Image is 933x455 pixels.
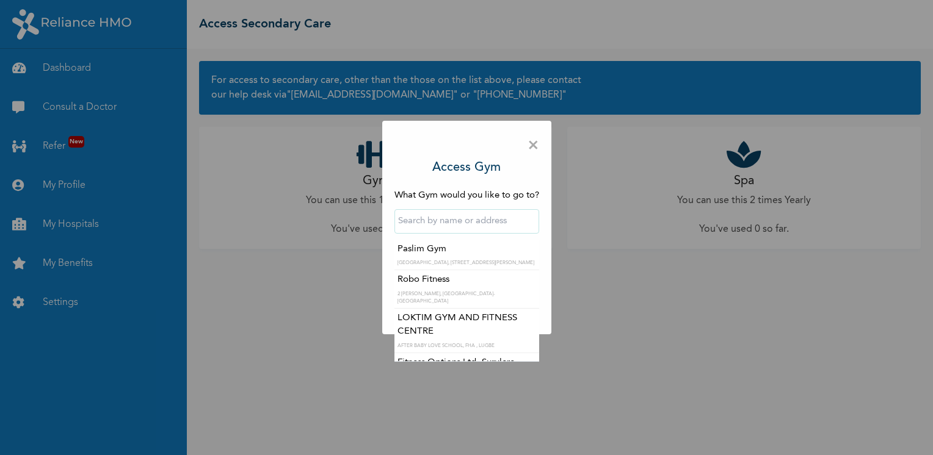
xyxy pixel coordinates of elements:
[398,273,536,287] p: Robo Fitness
[398,290,536,305] p: 2 [PERSON_NAME], [GEOGRAPHIC_DATA]- [GEOGRAPHIC_DATA]
[394,191,539,200] span: What Gym would you like to go to?
[398,243,536,257] p: Paslim Gym
[528,133,539,159] span: ×
[398,356,536,370] p: Fitness Options Ltd- Surulere
[432,159,501,177] h3: Access Gym
[398,312,536,339] p: LOKTIM GYM AND FITNESS CENTRE
[394,209,539,234] input: Search by name or address
[398,342,536,349] p: AFTER BABY LOVE SCHOOL, FHA , LUGBE
[398,259,536,267] p: [GEOGRAPHIC_DATA], [STREET_ADDRESS][PERSON_NAME]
